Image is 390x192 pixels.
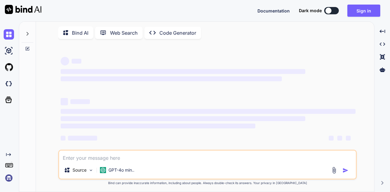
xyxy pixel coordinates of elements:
[72,29,88,37] p: Bind AI
[337,136,342,141] span: ‌
[257,8,290,14] button: Documentation
[299,8,322,14] span: Dark mode
[4,46,14,56] img: ai-studio
[72,59,81,64] span: ‌
[61,76,282,81] span: ‌
[159,29,196,37] p: Code Generator
[4,62,14,72] img: githubLight
[100,167,106,173] img: GPT-4o mini
[61,69,305,74] span: ‌
[108,167,134,173] p: GPT-4o min..
[61,124,255,128] span: ‌
[110,29,138,37] p: Web Search
[68,136,97,141] span: ‌
[61,98,68,105] span: ‌
[73,167,87,173] p: Source
[88,168,94,173] img: Pick Models
[346,136,351,141] span: ‌
[61,116,305,121] span: ‌
[4,79,14,89] img: darkCloudIdeIcon
[70,99,90,104] span: ‌
[61,109,356,114] span: ‌
[257,8,290,13] span: Documentation
[347,5,380,17] button: Sign in
[329,136,334,141] span: ‌
[4,173,14,183] img: signin
[4,29,14,40] img: chat
[5,5,41,14] img: Bind AI
[61,136,66,141] span: ‌
[342,167,349,173] img: icon
[331,167,338,174] img: attachment
[61,57,69,65] span: ‌
[58,181,357,185] p: Bind can provide inaccurate information, including about people. Always double-check its answers....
